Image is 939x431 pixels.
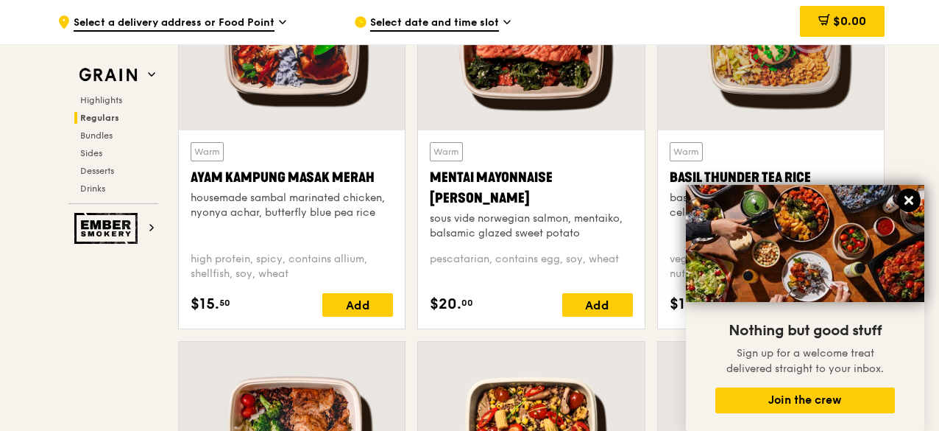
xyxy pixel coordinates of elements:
[670,252,872,281] div: vegetarian, contains allium, barley, egg, nuts, soy, wheat
[715,388,895,413] button: Join the crew
[74,213,142,244] img: Ember Smokery web logo
[74,15,274,32] span: Select a delivery address or Food Point
[80,113,119,123] span: Regulars
[833,14,866,28] span: $0.00
[191,191,393,220] div: housemade sambal marinated chicken, nyonya achar, butterfly blue pea rice
[191,142,224,161] div: Warm
[80,130,113,141] span: Bundles
[897,189,921,212] button: Close
[430,252,632,281] div: pescatarian, contains egg, soy, wheat
[670,191,872,220] div: basil scented multigrain rice, braised celery mushroom cabbage, hanjuku egg
[726,347,884,375] span: Sign up for a welcome treat delivered straight to your inbox.
[322,293,393,317] div: Add
[670,142,703,161] div: Warm
[461,297,473,309] span: 00
[562,293,633,317] div: Add
[430,142,463,161] div: Warm
[80,95,122,105] span: Highlights
[370,15,499,32] span: Select date and time slot
[80,183,105,194] span: Drinks
[191,252,393,281] div: high protein, spicy, contains allium, shellfish, soy, wheat
[686,185,924,302] img: DSC07876-Edit02-Large.jpeg
[191,167,393,188] div: Ayam Kampung Masak Merah
[670,167,872,188] div: Basil Thunder Tea Rice
[74,62,142,88] img: Grain web logo
[670,293,699,315] span: $14.
[219,297,230,309] span: 50
[430,211,632,241] div: sous vide norwegian salmon, mentaiko, balsamic glazed sweet potato
[430,167,632,209] div: Mentai Mayonnaise [PERSON_NAME]
[80,148,102,158] span: Sides
[80,166,114,176] span: Desserts
[191,293,219,315] span: $15.
[729,322,882,340] span: Nothing but good stuff
[430,293,461,315] span: $20.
